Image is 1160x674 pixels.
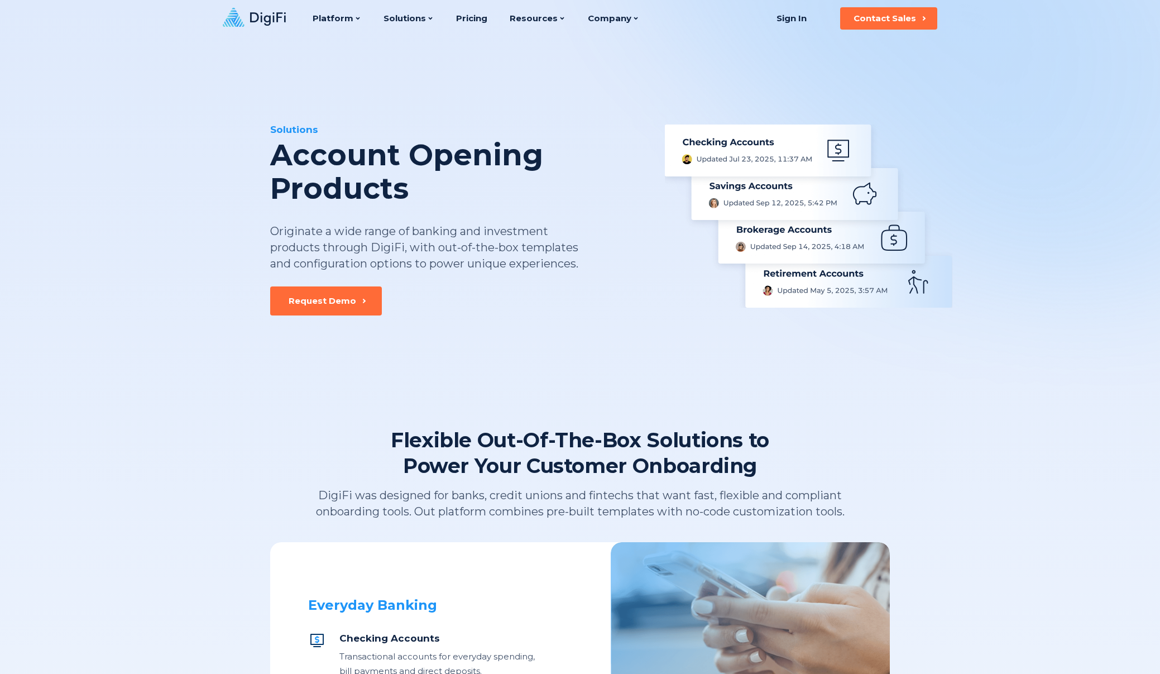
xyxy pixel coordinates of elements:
[854,13,916,24] div: Contact Sales
[294,487,866,520] div: DigiFi was designed for banks, credit unions and fintechs that want fast, flexible and compliant ...
[270,123,645,136] div: Solutions
[270,286,382,316] button: Request Demo
[840,7,937,30] button: Contact Sales
[339,632,537,645] div: Checking Accounts
[270,223,587,272] div: Originate a wide range of banking and investment products through DigiFi, with out-of-the-box tem...
[270,138,645,205] div: Account Opening Products
[357,427,803,479] div: Flexible Out-Of-The-Box Solutions to Power Your Customer Onboarding
[289,295,356,307] div: Request Demo
[308,597,537,614] div: Everyday Banking
[763,7,820,30] a: Sign In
